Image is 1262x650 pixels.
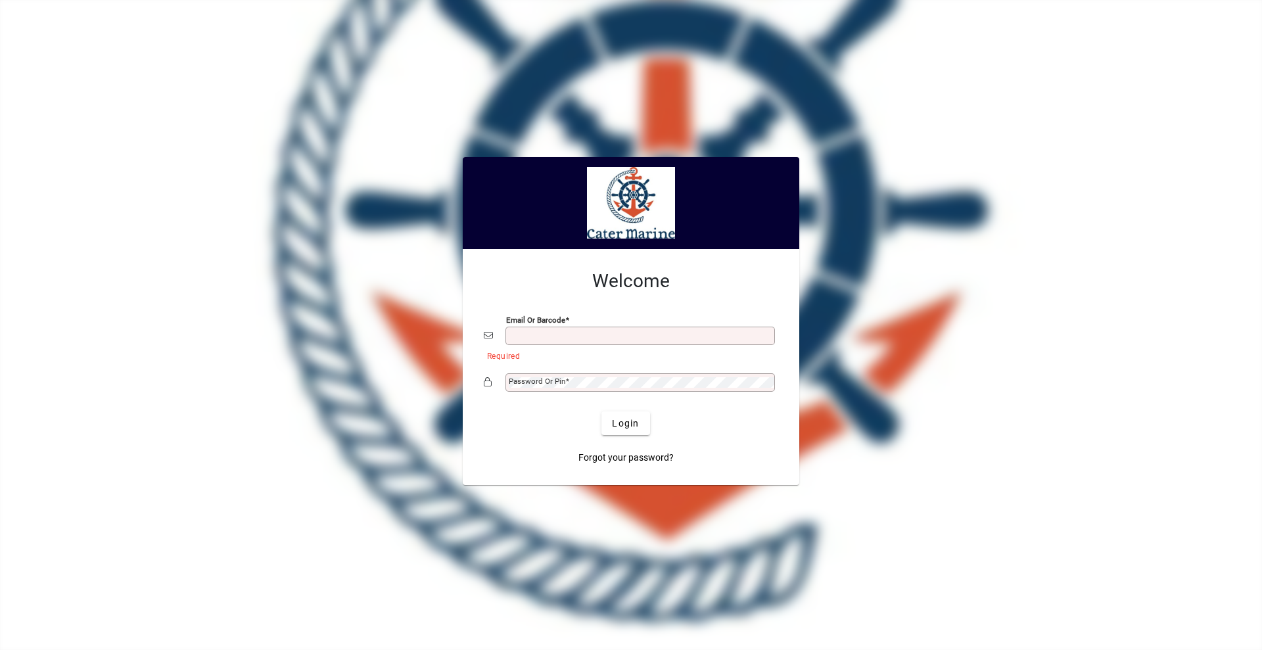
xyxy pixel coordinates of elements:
[578,451,674,465] span: Forgot your password?
[601,411,649,435] button: Login
[487,348,768,362] mat-error: Required
[484,270,778,292] h2: Welcome
[506,315,565,325] mat-label: Email or Barcode
[573,446,679,469] a: Forgot your password?
[509,377,565,386] mat-label: Password or Pin
[612,417,639,430] span: Login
